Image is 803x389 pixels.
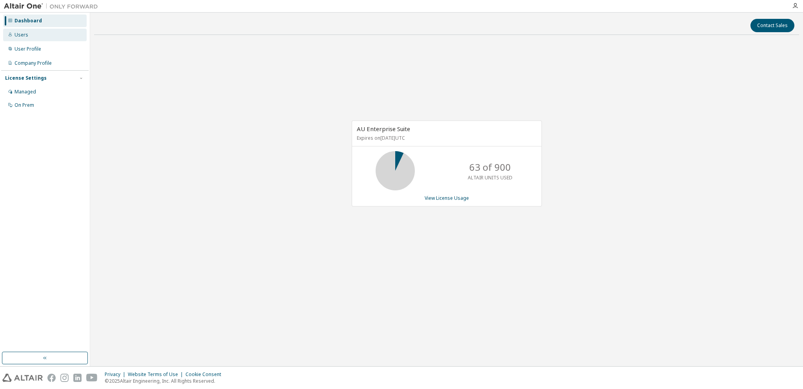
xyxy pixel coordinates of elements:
[469,161,511,174] p: 63 of 900
[105,371,128,378] div: Privacy
[15,46,41,52] div: User Profile
[15,32,28,38] div: Users
[47,374,56,382] img: facebook.svg
[15,60,52,66] div: Company Profile
[86,374,98,382] img: youtube.svg
[5,75,47,81] div: License Settings
[357,125,410,133] span: AU Enterprise Suite
[15,102,34,108] div: On Prem
[73,374,82,382] img: linkedin.svg
[468,174,512,181] p: ALTAIR UNITS USED
[185,371,226,378] div: Cookie Consent
[15,89,36,95] div: Managed
[4,2,102,10] img: Altair One
[750,19,794,32] button: Contact Sales
[15,18,42,24] div: Dashboard
[425,195,469,201] a: View License Usage
[60,374,69,382] img: instagram.svg
[128,371,185,378] div: Website Terms of Use
[105,378,226,384] p: © 2025 Altair Engineering, Inc. All Rights Reserved.
[357,135,535,141] p: Expires on [DATE] UTC
[2,374,43,382] img: altair_logo.svg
